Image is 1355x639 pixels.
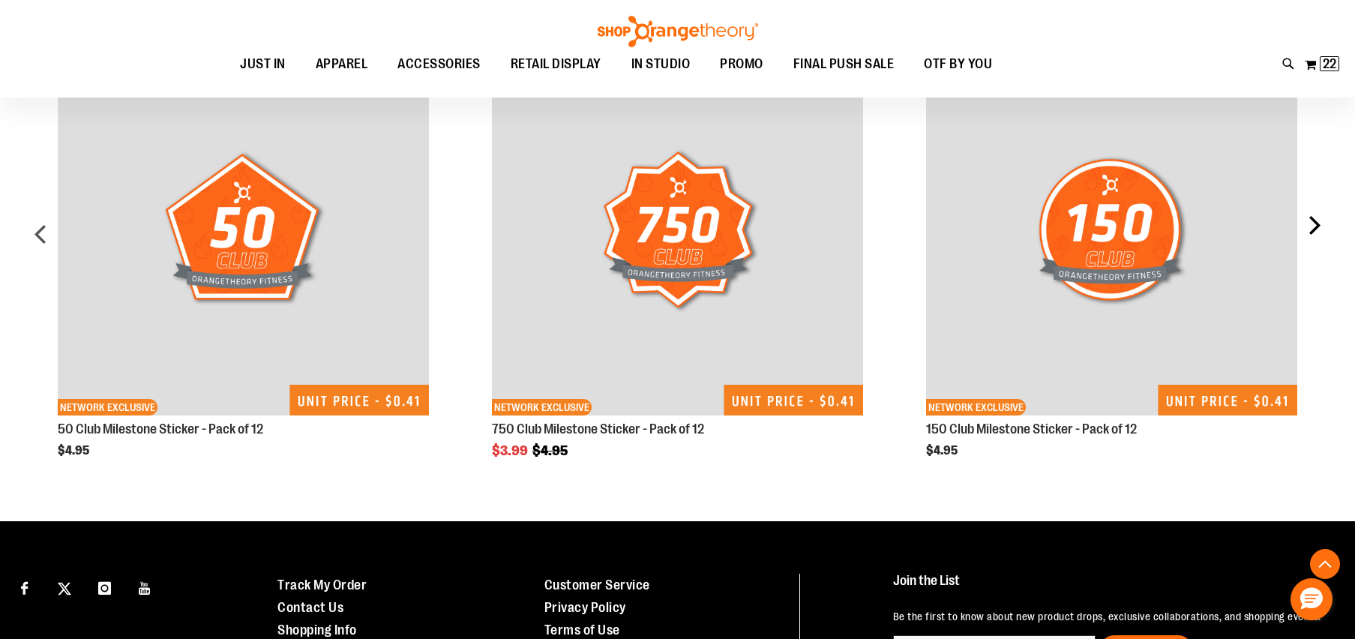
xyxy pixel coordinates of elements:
a: Product Page Link [58,44,429,418]
a: Track My Order [277,577,367,592]
img: Twitter [58,582,71,595]
span: $4.95 [926,444,960,457]
a: Visit our Facebook page [11,574,37,600]
div: prev [26,22,56,457]
a: IN STUDIO [616,47,706,82]
a: Visit our Instagram page [91,574,118,600]
img: 150 Club Milestone Sticker - Pack of 12 [926,44,1297,415]
span: FINAL PUSH SALE [793,47,895,81]
span: APPAREL [316,47,368,81]
p: Be the first to know about new product drops, exclusive collaborations, and shopping events! [893,609,1322,624]
a: Shopping Info [277,622,357,637]
span: NETWORK EXCLUSIVE [58,399,157,415]
a: Customer Service [544,577,650,592]
a: APPAREL [301,47,383,82]
span: $3.99 [492,443,530,458]
span: 22 [1323,56,1336,71]
span: OTF BY YOU [924,47,992,81]
a: 50 Club Milestone Sticker - Pack of 12 [58,421,263,436]
a: Contact Us [277,600,343,615]
button: Hello, have a question? Let’s chat. [1291,578,1333,620]
a: OTF BY YOU [909,47,1007,82]
a: PROMO [705,47,778,82]
a: Privacy Policy [544,600,626,615]
span: JUST IN [240,47,286,81]
span: RETAIL DISPLAY [511,47,601,81]
img: 750 Club Milestone Sticker - Pack of 12 [492,44,863,415]
span: $4.95 [58,444,91,457]
h4: Join the List [893,574,1322,601]
button: Back To Top [1310,549,1340,579]
a: Product Page Link [492,44,863,418]
span: IN STUDIO [631,47,691,81]
span: $4.95 [532,443,570,458]
a: RETAIL DISPLAY [496,47,616,82]
span: NETWORK EXCLUSIVE [492,399,592,415]
a: FINAL PUSH SALE [778,47,910,82]
a: 750 Club Milestone Sticker - Pack of 12 [492,421,704,436]
a: Terms of Use [544,622,620,637]
a: 150 Club Milestone Sticker - Pack of 12 [926,421,1137,436]
span: ACCESSORIES [397,47,481,81]
img: Shop Orangetheory [595,16,760,47]
a: Visit our X page [52,574,78,600]
a: ACCESSORIES [382,47,496,82]
a: Product Page Link [926,44,1297,418]
div: next [1299,22,1329,457]
a: JUST IN [225,47,301,81]
a: Visit our Youtube page [132,574,158,600]
span: NETWORK EXCLUSIVE [926,399,1026,415]
span: PROMO [720,47,763,81]
img: 50 Club Milestone Sticker - Pack of 12 [58,44,429,415]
